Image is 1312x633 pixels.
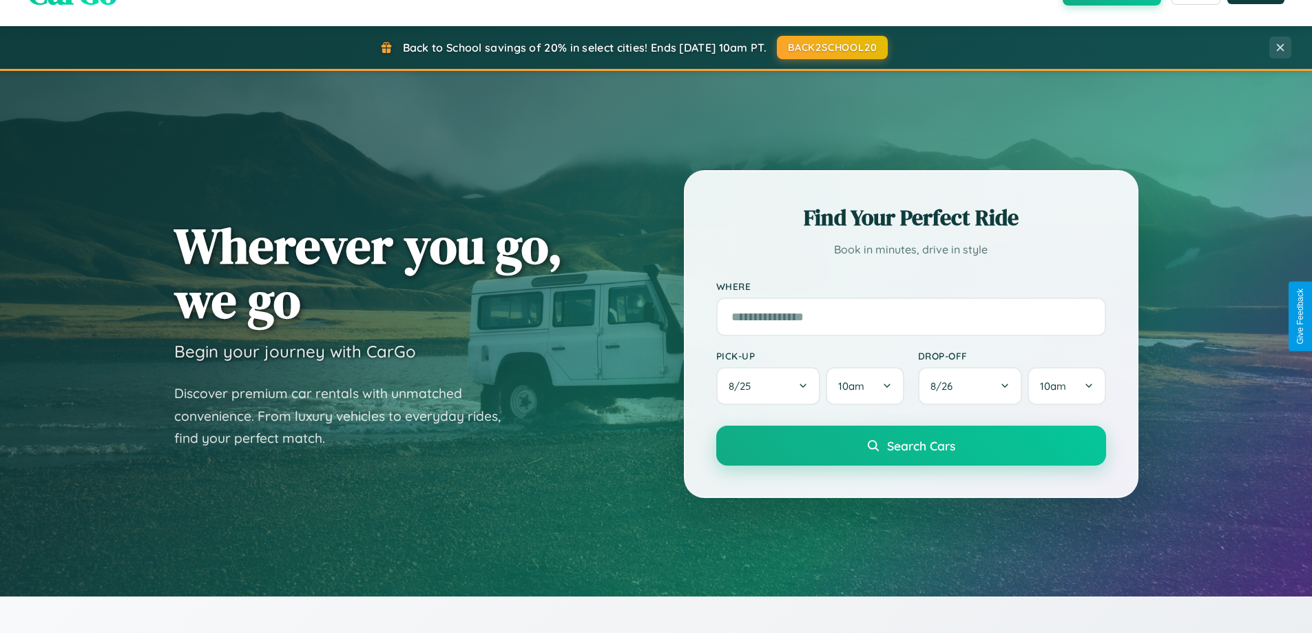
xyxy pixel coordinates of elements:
p: Book in minutes, drive in style [716,240,1106,260]
button: 8/25 [716,367,821,405]
div: Give Feedback [1295,289,1305,344]
span: Search Cars [887,438,955,453]
h3: Begin your journey with CarGo [174,341,416,362]
h2: Find Your Perfect Ride [716,203,1106,233]
p: Discover premium car rentals with unmatched convenience. From luxury vehicles to everyday rides, ... [174,382,519,450]
button: 10am [1028,367,1105,405]
span: Back to School savings of 20% in select cities! Ends [DATE] 10am PT. [403,41,767,54]
label: Where [716,280,1106,292]
span: 8 / 25 [729,380,758,393]
span: 10am [838,380,864,393]
span: 10am [1040,380,1066,393]
span: 8 / 26 [930,380,959,393]
button: BACK2SCHOOL20 [777,36,888,59]
label: Drop-off [918,350,1106,362]
h1: Wherever you go, we go [174,218,563,327]
button: 10am [826,367,904,405]
label: Pick-up [716,350,904,362]
button: 8/26 [918,367,1023,405]
button: Search Cars [716,426,1106,466]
